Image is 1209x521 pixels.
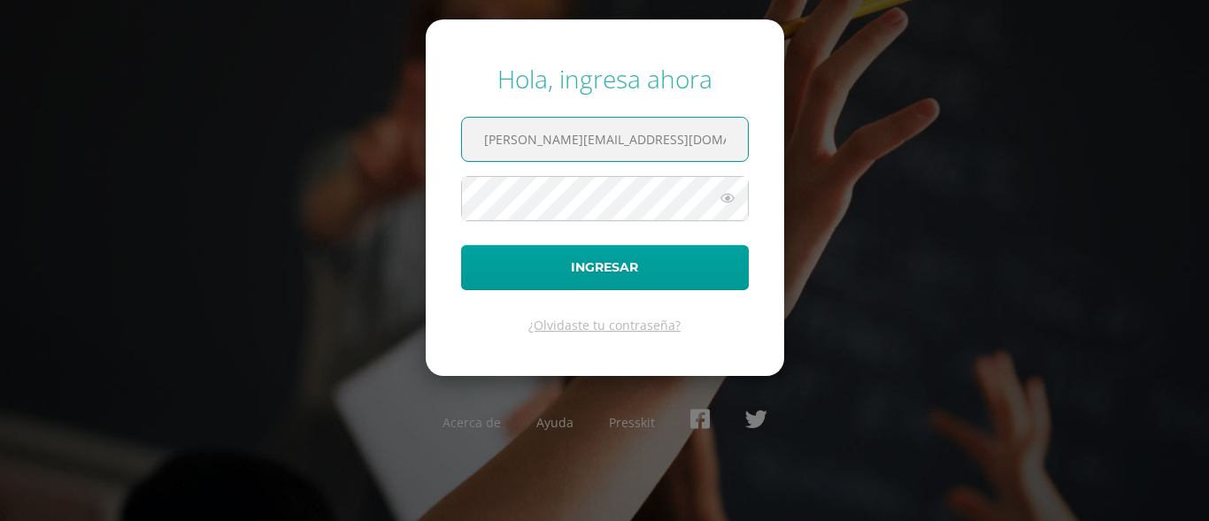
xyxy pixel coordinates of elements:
input: Correo electrónico o usuario [462,118,748,161]
a: Acerca de [443,414,501,431]
a: Ayuda [536,414,574,431]
a: ¿Olvidaste tu contraseña? [528,317,681,333]
button: Ingresar [461,245,749,290]
div: Hola, ingresa ahora [461,62,749,96]
a: Presskit [609,414,655,431]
